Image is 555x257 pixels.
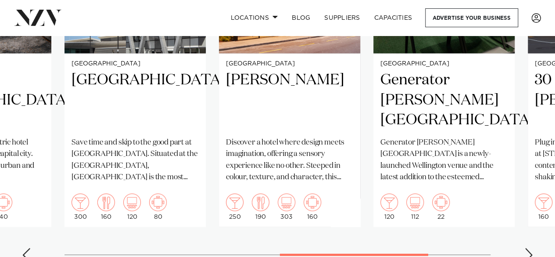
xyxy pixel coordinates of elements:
h2: Generator [PERSON_NAME][GEOGRAPHIC_DATA] [380,70,508,130]
img: cocktail.png [72,193,89,211]
a: BLOG [285,8,317,27]
a: Advertise your business [425,8,518,27]
div: 160 [535,193,552,220]
div: 300 [72,193,89,220]
div: 112 [406,193,424,220]
img: cocktail.png [380,193,398,211]
a: Locations [223,8,285,27]
img: meeting.png [304,193,321,211]
div: 22 [432,193,450,220]
img: theatre.png [123,193,141,211]
div: 120 [380,193,398,220]
small: [GEOGRAPHIC_DATA] [380,61,508,67]
img: theatre.png [406,193,424,211]
div: 160 [304,193,321,220]
div: 160 [97,193,115,220]
img: theatre.png [278,193,295,211]
h2: [GEOGRAPHIC_DATA] [72,70,199,130]
img: cocktail.png [535,193,552,211]
div: 120 [123,193,141,220]
div: 80 [149,193,167,220]
img: nzv-logo.png [14,10,62,25]
p: Save time and skip to the good part at [GEOGRAPHIC_DATA]. Situated at the [GEOGRAPHIC_DATA], [GEO... [72,137,199,183]
small: [GEOGRAPHIC_DATA] [72,61,199,67]
p: Discover a hotel where design meets imagination, offering a sensory experience like no other. Ste... [226,137,353,183]
div: 250 [226,193,243,220]
div: 303 [278,193,295,220]
img: meeting.png [149,193,167,211]
div: 190 [252,193,269,220]
h2: [PERSON_NAME] [226,70,353,130]
a: Capacities [367,8,419,27]
img: cocktail.png [226,193,243,211]
img: dining.png [97,193,115,211]
img: dining.png [252,193,269,211]
img: meeting.png [432,193,450,211]
small: [GEOGRAPHIC_DATA] [226,61,353,67]
p: Generator [PERSON_NAME][GEOGRAPHIC_DATA] is a newly-launched Wellington venue and the latest addi... [380,137,508,183]
a: SUPPLIERS [317,8,367,27]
